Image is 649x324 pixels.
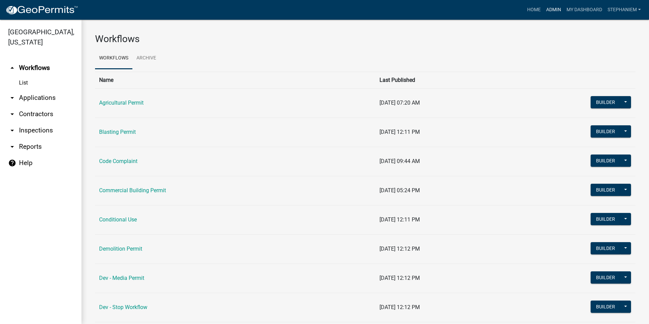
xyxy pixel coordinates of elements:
a: Archive [132,48,160,69]
button: Builder [591,242,620,254]
button: Builder [591,301,620,313]
span: [DATE] 12:12 PM [379,304,420,310]
button: Builder [591,184,620,196]
button: Builder [591,96,620,108]
a: Admin [543,3,564,16]
a: Dev - Stop Workflow [99,304,147,310]
span: [DATE] 05:24 PM [379,187,420,194]
h3: Workflows [95,33,635,45]
i: arrow_drop_down [8,110,16,118]
button: Builder [591,271,620,284]
button: Builder [591,213,620,225]
th: Last Published [375,72,542,88]
i: arrow_drop_down [8,143,16,151]
span: [DATE] 12:12 PM [379,275,420,281]
a: Code Complaint [99,158,137,164]
a: Commercial Building Permit [99,187,166,194]
span: [DATE] 12:12 PM [379,246,420,252]
span: [DATE] 12:11 PM [379,129,420,135]
button: Builder [591,125,620,138]
span: [DATE] 09:44 AM [379,158,420,164]
i: arrow_drop_down [8,126,16,134]
a: Conditional Use [99,216,137,223]
a: Dev - Media Permit [99,275,144,281]
a: Agricultural Permit [99,100,144,106]
a: StephanieM [605,3,644,16]
a: Demolition Permit [99,246,142,252]
span: [DATE] 12:11 PM [379,216,420,223]
i: arrow_drop_up [8,64,16,72]
a: Workflows [95,48,132,69]
a: My Dashboard [564,3,605,16]
span: [DATE] 07:20 AM [379,100,420,106]
button: Builder [591,155,620,167]
i: arrow_drop_down [8,94,16,102]
th: Name [95,72,375,88]
a: Blasting Permit [99,129,136,135]
a: Home [524,3,543,16]
i: help [8,159,16,167]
